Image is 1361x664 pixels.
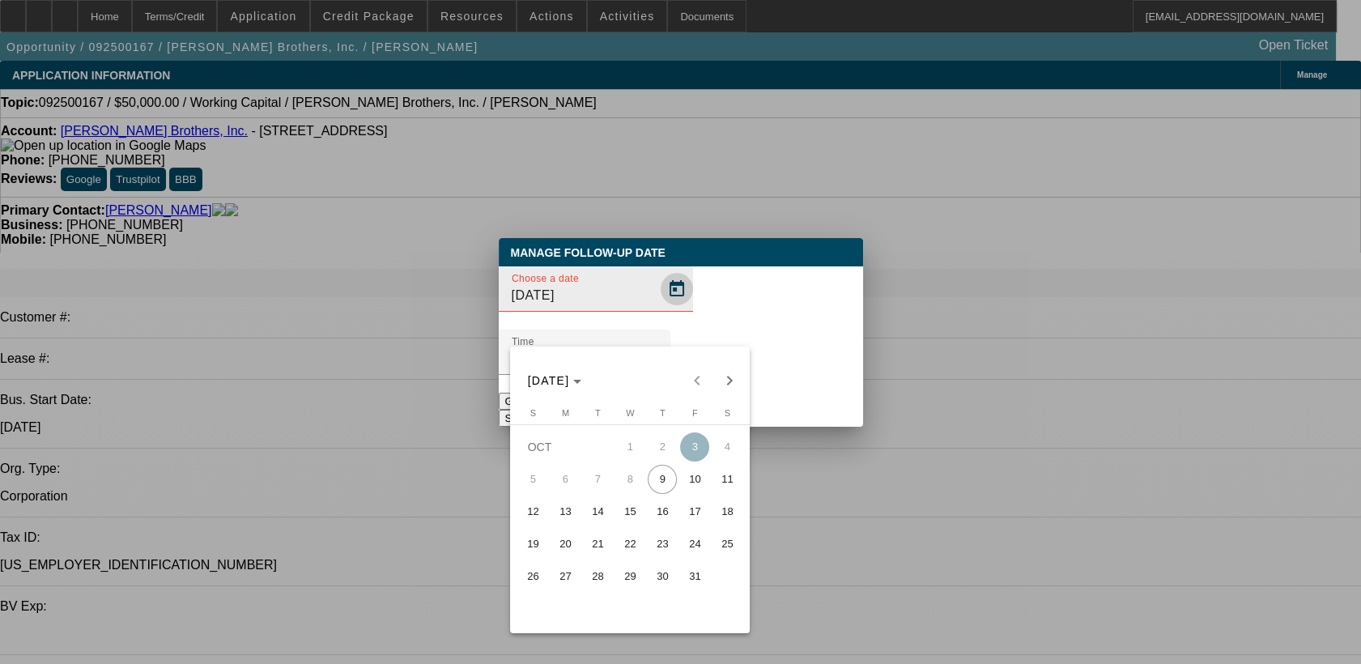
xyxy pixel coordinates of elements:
button: October 30, 2025 [646,560,678,593]
button: October 16, 2025 [646,496,678,528]
span: 1 [615,432,644,462]
span: 24 [680,530,709,559]
span: 12 [518,497,547,526]
button: October 17, 2025 [678,496,711,528]
button: October 28, 2025 [581,560,614,593]
span: 19 [518,530,547,559]
button: October 7, 2025 [581,463,614,496]
span: 10 [680,465,709,494]
button: October 10, 2025 [678,463,711,496]
span: 11 [712,465,742,494]
span: 18 [712,497,742,526]
span: 22 [615,530,644,559]
button: October 31, 2025 [678,560,711,593]
button: October 2, 2025 [646,431,678,463]
span: 21 [583,530,612,559]
button: October 20, 2025 [549,528,581,560]
button: October 27, 2025 [549,560,581,593]
span: 3 [680,432,709,462]
button: October 26, 2025 [517,560,549,593]
button: Choose month and year [521,366,589,395]
span: 30 [648,562,677,591]
span: S [530,408,536,418]
span: M [562,408,569,418]
button: October 5, 2025 [517,463,549,496]
span: 9 [648,465,677,494]
button: Next month [713,364,746,397]
button: October 9, 2025 [646,463,678,496]
span: 26 [518,562,547,591]
span: 17 [680,497,709,526]
span: 5 [518,465,547,494]
button: October 1, 2025 [614,431,646,463]
span: 25 [712,530,742,559]
td: OCT [517,431,614,463]
button: October 8, 2025 [614,463,646,496]
span: 13 [551,497,580,526]
span: 29 [615,562,644,591]
button: October 19, 2025 [517,528,549,560]
span: 31 [680,562,709,591]
span: 23 [648,530,677,559]
button: October 25, 2025 [711,528,743,560]
span: T [660,408,666,418]
button: October 6, 2025 [549,463,581,496]
span: W [626,408,634,418]
button: October 11, 2025 [711,463,743,496]
span: 6 [551,465,580,494]
span: 2 [648,432,677,462]
button: October 23, 2025 [646,528,678,560]
button: October 24, 2025 [678,528,711,560]
button: October 22, 2025 [614,528,646,560]
span: F [692,408,698,418]
button: October 3, 2025 [678,431,711,463]
span: 4 [712,432,742,462]
span: T [595,408,601,418]
button: October 13, 2025 [549,496,581,528]
button: October 15, 2025 [614,496,646,528]
span: 8 [615,465,644,494]
button: October 14, 2025 [581,496,614,528]
span: S [725,408,730,418]
span: 20 [551,530,580,559]
span: 15 [615,497,644,526]
button: October 12, 2025 [517,496,549,528]
span: 14 [583,497,612,526]
span: 28 [583,562,612,591]
button: October 21, 2025 [581,528,614,560]
span: 27 [551,562,580,591]
button: October 29, 2025 [614,560,646,593]
span: 7 [583,465,612,494]
span: [DATE] [528,374,570,387]
button: October 4, 2025 [711,431,743,463]
button: October 18, 2025 [711,496,743,528]
span: 16 [648,497,677,526]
